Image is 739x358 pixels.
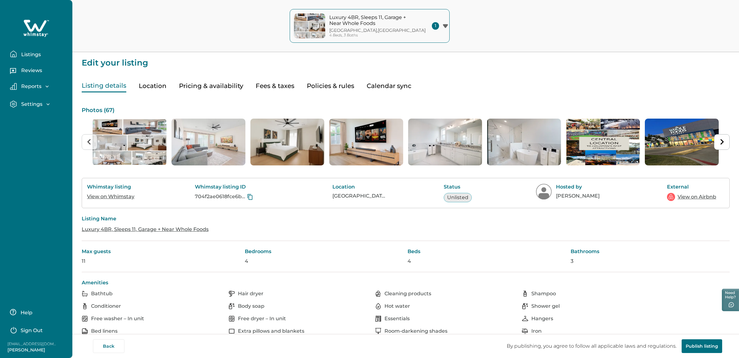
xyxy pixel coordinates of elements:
[19,67,42,74] p: Reviews
[19,310,32,316] p: Help
[294,13,325,38] img: property-cover
[566,119,640,165] li: 7 of 67
[195,194,246,200] p: 704f2ae0618fce6b7c2616760e770868
[91,328,118,334] p: Bed linens
[329,28,426,33] p: [GEOGRAPHIC_DATA] , [GEOGRAPHIC_DATA]
[667,184,717,190] p: External
[408,258,567,264] p: 4
[171,119,245,165] li: 2 of 67
[179,80,243,92] button: Pricing & availability
[384,291,431,297] p: Cleaning products
[444,184,478,190] p: Status
[19,101,42,107] p: Settings
[645,119,719,165] img: list-photos
[375,316,381,322] img: amenity-icon
[522,316,528,322] img: amenity-icon
[645,119,719,165] li: 8 of 67
[229,328,235,334] img: amenity-icon
[21,327,43,334] p: Sign Out
[82,80,126,92] button: Listing details
[82,216,730,222] p: Listing Name
[82,291,88,297] img: amenity-icon
[556,193,609,199] p: [PERSON_NAME]
[87,184,137,190] p: Whimstay listing
[408,119,482,165] li: 5 of 67
[250,119,324,165] li: 3 of 67
[682,339,722,353] button: Publish listing
[82,328,88,334] img: amenity-icon
[82,52,730,67] p: Edit your listing
[384,316,410,322] p: Essentials
[82,248,241,255] p: Max guests
[678,193,716,201] a: View on Airbnb
[139,80,167,92] button: Location
[531,328,542,334] p: Iron
[171,119,245,165] img: list-photos
[7,347,57,353] p: [PERSON_NAME]
[91,303,121,309] p: Conditioner
[245,258,404,264] p: 4
[82,258,241,264] p: 11
[487,119,561,165] img: list-photos
[522,303,528,309] img: amenity-icon
[82,303,88,309] img: amenity-icon
[10,83,67,90] button: Reports
[82,316,88,322] img: amenity-icon
[10,323,65,336] button: Sign Out
[10,48,67,60] button: Listings
[531,303,560,309] p: Shower gel
[329,14,413,27] p: Luxury 4BR, Sleeps 11, Garage + Near Whole Foods
[444,193,472,202] button: Unlisted
[229,316,235,322] img: amenity-icon
[238,291,263,297] p: Hair dryer
[487,119,561,165] li: 6 of 67
[87,194,134,199] a: View on Whimstay
[93,119,167,165] img: list-photos
[566,119,640,165] img: list-photos
[714,134,730,150] button: Next slide
[531,316,553,322] p: Hangers
[238,316,286,322] p: Free dryer – In unit
[367,80,411,92] button: Calendar sync
[384,303,410,309] p: Hot water
[10,306,65,318] button: Help
[82,134,97,150] button: Previous slide
[329,33,358,38] p: 4 Beds, 3 Baths
[93,339,124,353] button: Back
[522,328,528,334] img: amenity-icon
[329,119,403,165] img: list-photos
[82,226,209,232] a: Luxury 4BR, Sleeps 11, Garage + Near Whole Foods
[332,184,385,190] p: Location
[384,328,447,334] p: Room-darkening shades
[82,280,730,286] p: Amenities
[250,119,324,165] img: list-photos
[10,101,67,108] button: Settings
[238,303,264,309] p: Body soap
[432,22,439,30] span: 1
[571,258,730,264] p: 3
[195,184,274,190] p: Whimstay listing ID
[375,328,381,334] img: amenity-icon
[238,328,304,334] p: Extra pillows and blankets
[522,291,528,297] img: amenity-icon
[408,248,567,255] p: Beds
[91,291,113,297] p: Bathtub
[19,51,41,58] p: Listings
[229,291,235,297] img: amenity-icon
[332,193,385,199] p: [GEOGRAPHIC_DATA], [GEOGRAPHIC_DATA], [GEOGRAPHIC_DATA]
[307,80,354,92] button: Policies & rules
[91,316,144,322] p: Free washer – In unit
[531,291,556,297] p: Shampoo
[19,83,41,90] p: Reports
[229,303,235,309] img: amenity-icon
[375,291,381,297] img: amenity-icon
[82,107,730,114] p: Photos ( 67 )
[408,119,482,165] img: list-photos
[256,80,294,92] button: Fees & taxes
[10,65,67,78] button: Reviews
[290,9,450,43] button: property-coverLuxury 4BR, Sleeps 11, Garage + Near Whole Foods[GEOGRAPHIC_DATA],[GEOGRAPHIC_DATA]...
[502,343,682,349] p: By publishing, you agree to follow all applicable laws and regulations.
[571,248,730,255] p: Bathrooms
[7,341,57,347] p: [EMAIL_ADDRESS][DOMAIN_NAME]
[556,184,609,190] p: Hosted by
